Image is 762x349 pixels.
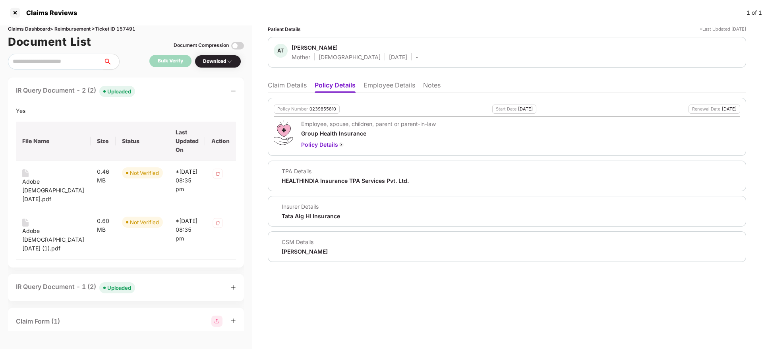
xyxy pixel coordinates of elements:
div: [DATE] [722,107,737,112]
div: Insurer Details [282,203,340,210]
img: svg+xml;base64,PHN2ZyB4bWxucz0iaHR0cDovL3d3dy53My5vcmcvMjAwMC9zdmciIHdpZHRoPSIzMiIgaGVpZ2h0PSIzMi... [211,167,224,180]
div: TPA Details [282,167,409,175]
div: 0.46 MB [97,167,109,185]
div: 0239855810 [309,107,336,112]
span: search [103,58,119,65]
span: minus [230,88,236,94]
div: Claim Form (1) [16,316,60,326]
li: Claim Details [268,81,307,93]
span: plus [230,318,236,324]
div: Uploaded [107,284,131,292]
img: svg+xml;base64,PHN2ZyB4bWxucz0iaHR0cDovL3d3dy53My5vcmcvMjAwMC9zdmciIHdpZHRoPSIxNiIgaGVpZ2h0PSIyMC... [22,219,29,227]
button: search [103,54,120,70]
div: IR Query Document - 1 (2) [16,282,135,293]
div: 1 of 1 [747,8,762,17]
div: Mother [292,53,310,61]
div: [DATE] [518,107,533,112]
div: [DATE] [389,53,407,61]
div: Patient Details [268,25,301,33]
div: Not Verified [130,169,159,177]
div: *[DATE] 08:35 pm [176,217,199,243]
div: Download [203,58,233,65]
div: Not Verified [130,218,159,226]
div: Adobe [DEMOGRAPHIC_DATA] [DATE] (1).pdf [22,227,84,253]
div: 0.60 MB [97,217,109,234]
h1: Document List [8,33,91,50]
div: Document Compression [174,42,229,49]
div: IR Query Document - 2 (2) [16,85,135,97]
img: svg+xml;base64,PHN2ZyBpZD0iRHJvcGRvd24tMzJ4MzIiIHhtbG5zPSJodHRwOi8vd3d3LnczLm9yZy8yMDAwL3N2ZyIgd2... [226,58,233,65]
span: plus [230,285,236,290]
img: svg+xml;base64,PHN2ZyB4bWxucz0iaHR0cDovL3d3dy53My5vcmcvMjAwMC9zdmciIHdpZHRoPSI0OS4zMiIgaGVpZ2h0PS... [274,120,293,145]
div: Bulk Verify [158,57,183,65]
th: Size [91,122,116,161]
th: Action [205,122,236,161]
div: Claims Dashboard > Reimbursement > Ticket ID 157491 [8,25,244,33]
div: Group Health Insurance [301,130,436,137]
img: svg+xml;base64,PHN2ZyB4bWxucz0iaHR0cDovL3d3dy53My5vcmcvMjAwMC9zdmciIHdpZHRoPSIxNiIgaGVpZ2h0PSIyMC... [22,169,29,177]
div: Adobe [DEMOGRAPHIC_DATA] [DATE].pdf [22,177,84,204]
div: Yes [16,107,236,115]
li: Employee Details [364,81,415,93]
div: Renewal Date [692,107,720,112]
li: Notes [423,81,441,93]
th: Status [116,122,169,161]
div: [PERSON_NAME] [292,44,338,51]
div: CSM Details [282,238,328,246]
div: - [416,53,418,61]
div: Uploaded [107,87,131,95]
div: Tata Aig HI Insurance [282,212,340,220]
img: svg+xml;base64,PHN2ZyBpZD0iVG9nZ2xlLTMyeDMyIiB4bWxucz0iaHR0cDovL3d3dy53My5vcmcvMjAwMC9zdmciIHdpZH... [231,39,244,52]
img: svg+xml;base64,PHN2ZyB4bWxucz0iaHR0cDovL3d3dy53My5vcmcvMjAwMC9zdmciIHdpZHRoPSIzMiIgaGVpZ2h0PSIzMi... [211,217,224,229]
li: Policy Details [315,81,356,93]
div: Employee, spouse, children, parent or parent-in-law [301,120,436,128]
div: Policy Number [277,107,308,112]
div: HEALTHINDIA Insurance TPA Services Pvt. Ltd. [282,177,409,184]
img: svg+xml;base64,PHN2ZyBpZD0iR3JvdXBfMjg4MTMiIGRhdGEtbmFtZT0iR3JvdXAgMjg4MTMiIHhtbG5zPSJodHRwOi8vd3... [211,316,222,327]
div: *[DATE] 08:35 pm [176,167,199,194]
div: Start Date [496,107,516,112]
div: [PERSON_NAME] [282,248,328,255]
th: Last Updated On [169,122,205,161]
div: AT [274,44,288,58]
div: *Last Updated [DATE] [700,25,746,33]
div: Claims Reviews [21,9,77,17]
th: File Name [16,122,91,161]
img: svg+xml;base64,PHN2ZyBpZD0iQmFjay0yMHgyMCIgeG1sbnM9Imh0dHA6Ly93d3cudzMub3JnLzIwMDAvc3ZnIiB3aWR0aD... [338,142,344,148]
div: Policy Details [301,140,436,149]
div: [DEMOGRAPHIC_DATA] [319,53,381,61]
